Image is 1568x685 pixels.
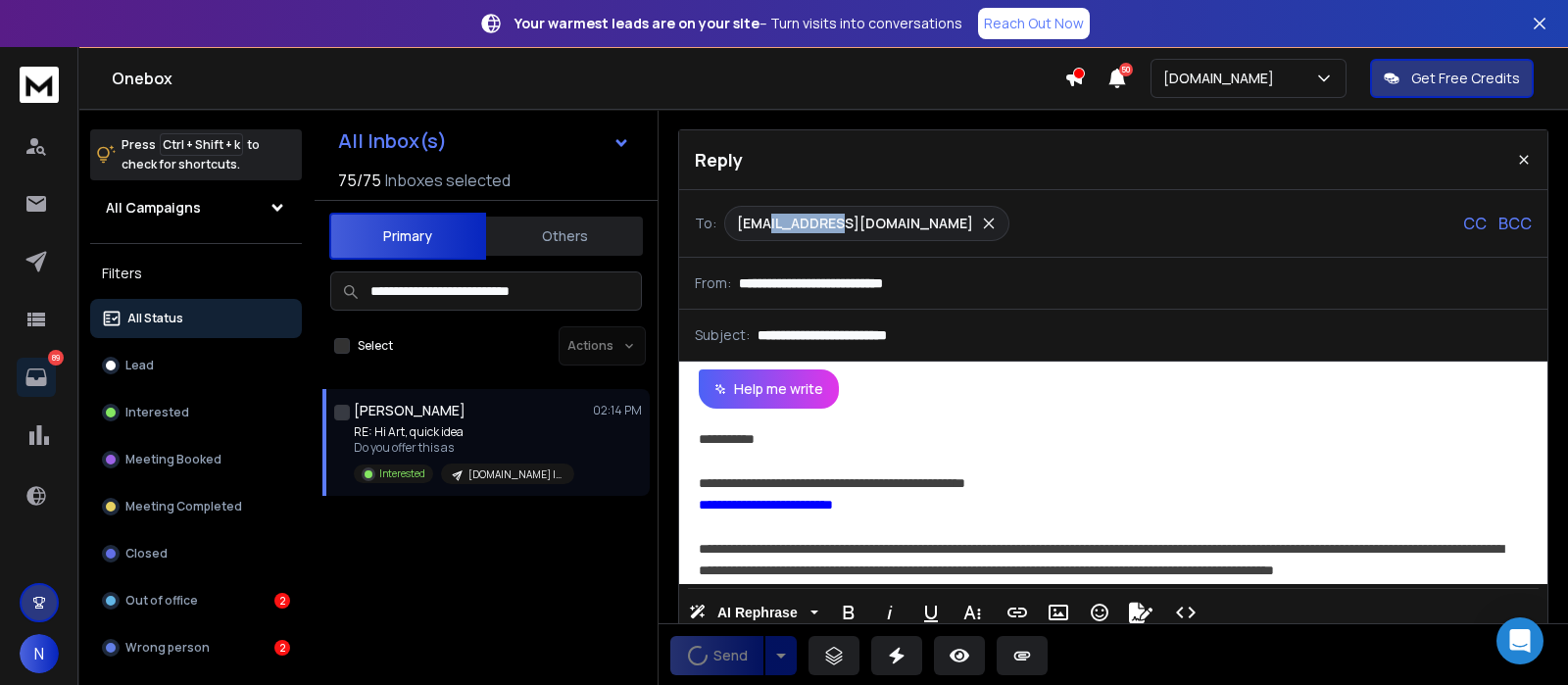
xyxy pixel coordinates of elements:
[1119,63,1133,76] span: 50
[354,424,574,440] p: RE: Hi Art, quick idea
[1163,69,1282,88] p: [DOMAIN_NAME]
[514,14,759,32] strong: Your warmest leads are on your site
[125,358,154,373] p: Lead
[90,487,302,526] button: Meeting Completed
[125,452,221,467] p: Meeting Booked
[699,369,839,409] button: Help me write
[125,405,189,420] p: Interested
[338,131,447,151] h1: All Inbox(s)
[978,8,1090,39] a: Reach Out Now
[112,67,1064,90] h1: Onebox
[125,499,242,514] p: Meeting Completed
[1498,212,1532,235] p: BCC
[358,338,393,354] label: Select
[127,311,183,326] p: All Status
[1167,593,1204,632] button: Code View
[322,122,646,161] button: All Inbox(s)
[1411,69,1520,88] p: Get Free Credits
[90,299,302,338] button: All Status
[1463,212,1487,235] p: CC
[274,640,290,656] div: 2
[20,67,59,103] img: logo
[695,325,750,345] p: Subject:
[274,593,290,609] div: 2
[160,133,243,156] span: Ctrl + Shift + k
[514,14,962,33] p: – Turn visits into conversations
[90,260,302,287] h3: Filters
[20,634,59,673] button: N
[713,605,802,621] span: AI Rephrase
[1081,593,1118,632] button: Emoticons
[90,393,302,432] button: Interested
[379,466,425,481] p: Interested
[90,581,302,620] button: Out of office2
[106,198,201,218] h1: All Campaigns
[125,546,168,562] p: Closed
[830,593,867,632] button: Bold (Ctrl+B)
[48,350,64,366] p: 89
[685,593,822,632] button: AI Rephrase
[90,188,302,227] button: All Campaigns
[737,214,973,233] p: [EMAIL_ADDRESS][DOMAIN_NAME]
[695,146,743,173] p: Reply
[338,169,381,192] span: 75 / 75
[125,593,198,609] p: Out of office
[125,640,210,656] p: Wrong person
[90,440,302,479] button: Meeting Booked
[1122,593,1159,632] button: Signature
[354,401,465,420] h1: [PERSON_NAME]
[695,273,731,293] p: From:
[999,593,1036,632] button: Insert Link (Ctrl+K)
[354,440,574,456] p: Do you offer this as
[954,593,991,632] button: More Text
[17,358,56,397] a: 89
[1496,617,1543,664] div: Open Intercom Messenger
[385,169,511,192] h3: Inboxes selected
[329,213,486,260] button: Primary
[695,214,716,233] p: To:
[90,534,302,573] button: Closed
[486,215,643,258] button: Others
[593,403,642,418] p: 02:14 PM
[1370,59,1534,98] button: Get Free Credits
[912,593,950,632] button: Underline (Ctrl+U)
[468,467,563,482] p: [DOMAIN_NAME] | 14.2k Coaches-Consulting-Fitness-IT
[90,628,302,667] button: Wrong person2
[90,346,302,385] button: Lead
[122,135,260,174] p: Press to check for shortcuts.
[871,593,908,632] button: Italic (Ctrl+I)
[1040,593,1077,632] button: Insert Image (Ctrl+P)
[984,14,1084,33] p: Reach Out Now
